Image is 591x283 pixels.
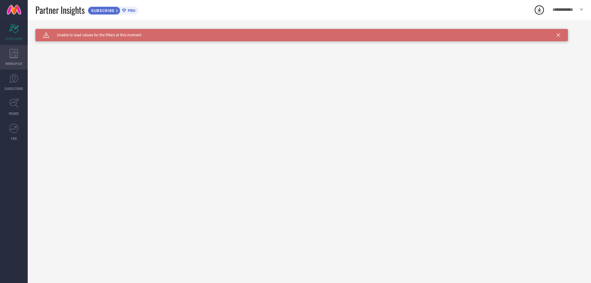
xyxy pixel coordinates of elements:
span: Unable to load values for the filters at this moment. [49,33,142,37]
span: SUGGESTIONS [5,86,23,91]
span: SCORECARDS [5,36,23,41]
span: SUBSCRIBE [88,8,116,13]
span: Partner Insights [35,4,85,16]
span: TRENDS [9,111,19,116]
span: FWD [11,136,17,141]
a: SUBSCRIBEPRO [88,5,139,15]
span: PRO [126,8,135,13]
span: WORKSPACE [6,61,22,66]
div: Open download list [534,4,545,15]
div: Unable to load filters at this moment. Please try later. [35,29,583,34]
